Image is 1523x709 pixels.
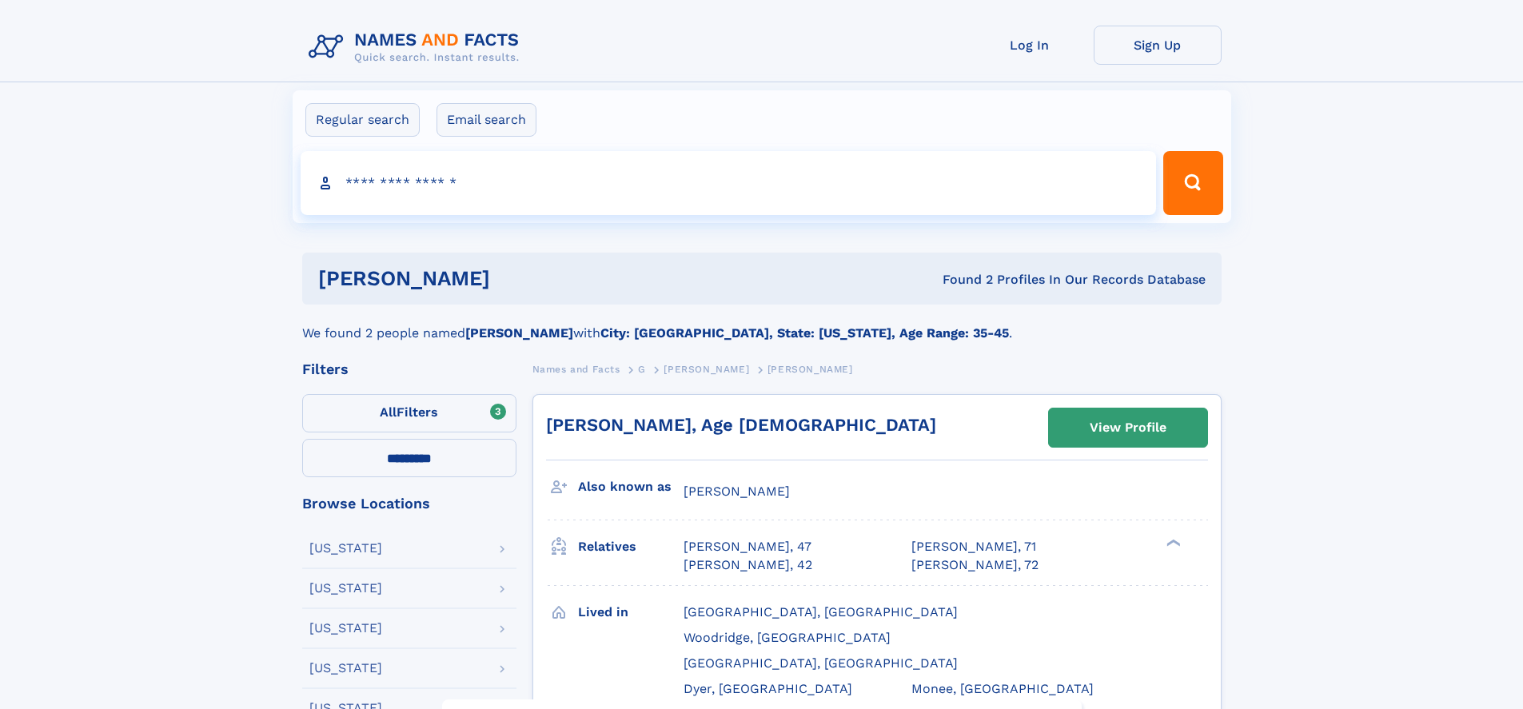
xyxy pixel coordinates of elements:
[309,542,382,555] div: [US_STATE]
[684,630,891,645] span: Woodridge, [GEOGRAPHIC_DATA]
[638,359,646,379] a: G
[767,364,853,375] span: [PERSON_NAME]
[911,538,1036,556] a: [PERSON_NAME], 71
[532,359,620,379] a: Names and Facts
[305,103,420,137] label: Regular search
[1162,538,1182,548] div: ❯
[911,556,1039,574] a: [PERSON_NAME], 72
[578,599,684,626] h3: Lived in
[716,271,1206,289] div: Found 2 Profiles In Our Records Database
[380,404,397,420] span: All
[911,681,1094,696] span: Monee, [GEOGRAPHIC_DATA]
[302,305,1222,343] div: We found 2 people named with .
[546,415,936,435] a: [PERSON_NAME], Age [DEMOGRAPHIC_DATA]
[684,484,790,499] span: [PERSON_NAME]
[966,26,1094,65] a: Log In
[302,496,516,511] div: Browse Locations
[578,533,684,560] h3: Relatives
[302,26,532,69] img: Logo Names and Facts
[684,538,811,556] a: [PERSON_NAME], 47
[465,325,573,341] b: [PERSON_NAME]
[437,103,536,137] label: Email search
[309,582,382,595] div: [US_STATE]
[1090,409,1166,446] div: View Profile
[1049,408,1207,447] a: View Profile
[578,473,684,500] h3: Also known as
[664,359,749,379] a: [PERSON_NAME]
[309,622,382,635] div: [US_STATE]
[1163,151,1222,215] button: Search Button
[301,151,1157,215] input: search input
[664,364,749,375] span: [PERSON_NAME]
[309,662,382,675] div: [US_STATE]
[1094,26,1222,65] a: Sign Up
[684,556,812,574] a: [PERSON_NAME], 42
[302,394,516,432] label: Filters
[600,325,1009,341] b: City: [GEOGRAPHIC_DATA], State: [US_STATE], Age Range: 35-45
[318,269,716,289] h1: [PERSON_NAME]
[638,364,646,375] span: G
[684,604,958,619] span: [GEOGRAPHIC_DATA], [GEOGRAPHIC_DATA]
[684,681,852,696] span: Dyer, [GEOGRAPHIC_DATA]
[684,655,958,671] span: [GEOGRAPHIC_DATA], [GEOGRAPHIC_DATA]
[302,362,516,376] div: Filters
